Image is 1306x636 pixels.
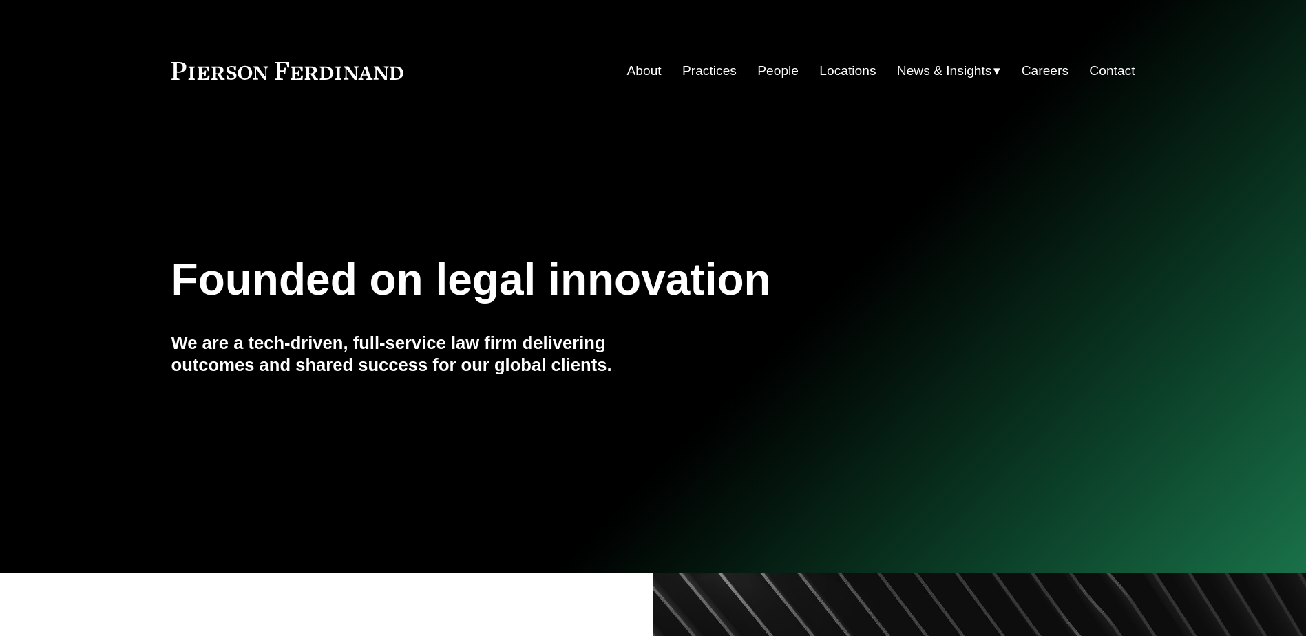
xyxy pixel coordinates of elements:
a: Locations [819,58,876,84]
a: folder dropdown [897,58,1001,84]
a: About [627,58,662,84]
a: Practices [682,58,737,84]
h4: We are a tech-driven, full-service law firm delivering outcomes and shared success for our global... [171,332,653,377]
span: News & Insights [897,59,992,83]
a: People [757,58,799,84]
h1: Founded on legal innovation [171,255,975,305]
a: Careers [1022,58,1068,84]
a: Contact [1089,58,1135,84]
